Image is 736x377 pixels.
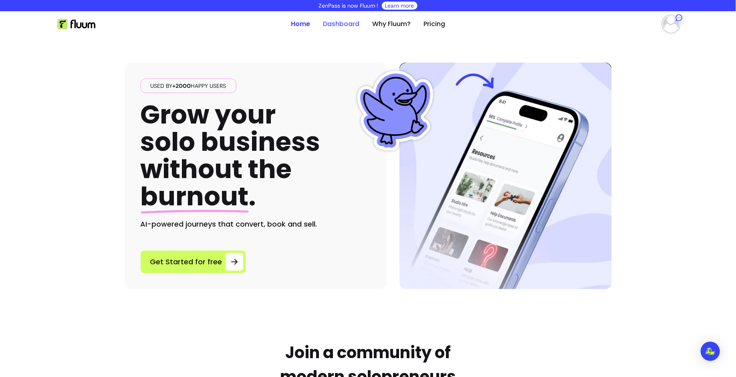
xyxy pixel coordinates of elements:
span: Used by happy users [147,82,230,90]
h2: AI-powered journeys that convert, book and sell. [141,219,371,230]
a: Learn more [385,2,414,10]
a: Pricing [423,19,445,29]
div: Open Intercom Messenger [701,342,720,361]
img: avatar [663,16,679,32]
button: avatar [660,16,679,32]
p: ZenPass is now Fluum ! [319,2,379,10]
a: Home [291,19,310,29]
img: Hero [399,63,612,289]
a: Get Started for free [141,251,246,273]
span: +2000 [173,82,191,89]
a: Dashboard [323,19,359,29]
h1: Grow your solo business without the . [141,101,321,211]
img: Fluum Logo [57,19,95,29]
span: burnout [141,178,249,214]
span: Get Started for free [150,256,222,268]
a: Why Fluum? [372,19,411,29]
